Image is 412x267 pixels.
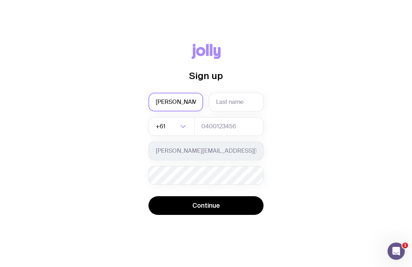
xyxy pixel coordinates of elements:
[189,70,223,81] span: Sign up
[388,243,405,260] iframe: Intercom live chat
[167,117,178,136] input: Search for option
[402,243,408,248] span: 1
[194,117,264,136] input: 0400123456
[192,201,220,210] span: Continue
[148,93,203,111] input: First name
[209,93,264,111] input: Last name
[156,117,167,136] span: +61
[148,196,264,215] button: Continue
[148,117,194,136] div: Search for option
[148,142,264,160] input: you@email.com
